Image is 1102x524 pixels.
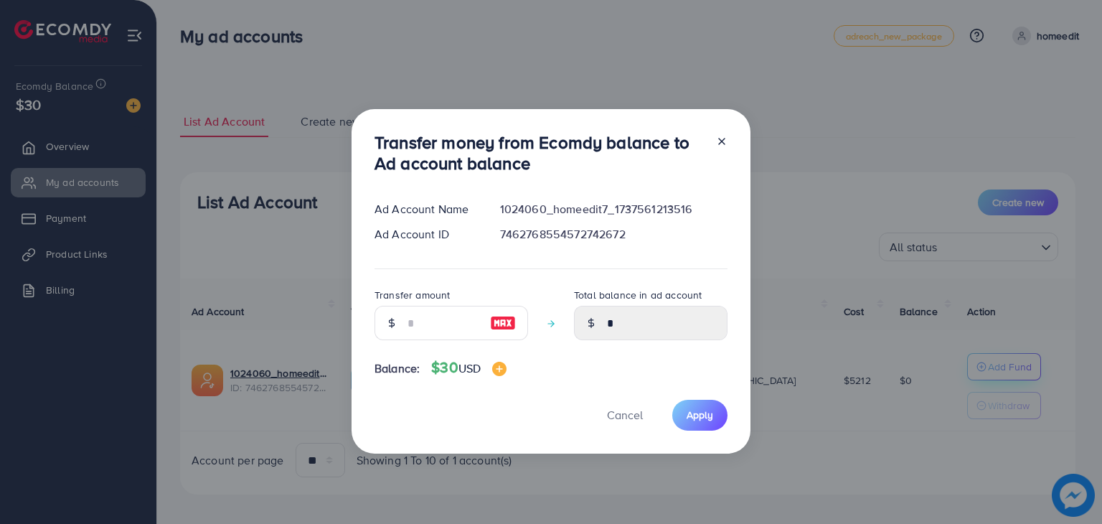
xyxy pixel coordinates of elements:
div: 7462768554572742672 [489,226,739,243]
span: Apply [687,408,713,422]
span: Balance: [375,360,420,377]
div: Ad Account Name [363,201,489,217]
div: 1024060_homeedit7_1737561213516 [489,201,739,217]
img: image [490,314,516,332]
label: Total balance in ad account [574,288,702,302]
span: Cancel [607,407,643,423]
button: Apply [672,400,727,431]
h3: Transfer money from Ecomdy balance to Ad account balance [375,132,705,174]
h4: $30 [431,359,507,377]
img: image [492,362,507,376]
div: Ad Account ID [363,226,489,243]
span: USD [458,360,481,376]
label: Transfer amount [375,288,450,302]
button: Cancel [589,400,661,431]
